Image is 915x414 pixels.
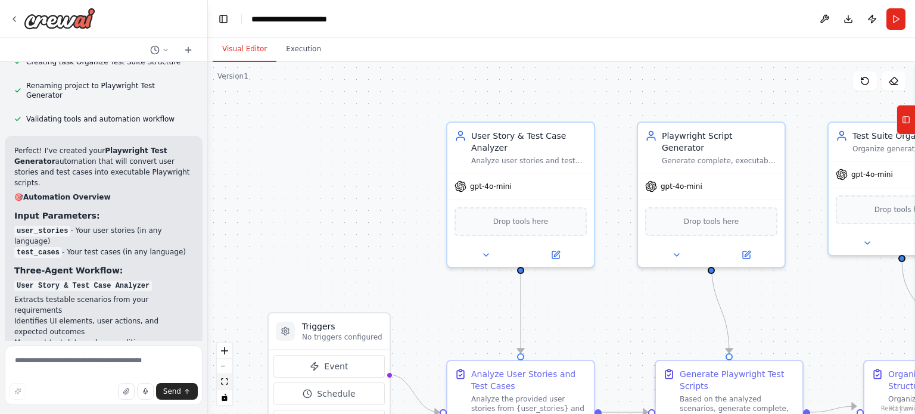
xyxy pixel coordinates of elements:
div: Playwright Script Generator [662,130,777,154]
p: No triggers configured [302,332,382,342]
g: Edge from 996e0040-5ef7-4332-9222-01c06c0a6f47 to 729d2020-01ff-4148-99c3-dc3fdd8cd8e8 [515,273,527,353]
span: Renaming project to Playwright Test Generator [26,81,193,100]
li: Maps out test data and preconditions [14,337,193,348]
li: Identifies UI elements, user actions, and expected outcomes [14,316,193,337]
button: Click to speak your automation idea [137,383,154,400]
code: test_cases [14,247,62,258]
span: Creating task Organize Test Suite Structure [26,57,180,67]
button: Open in side panel [522,248,589,262]
div: Generate Playwright Test Scripts [680,368,795,392]
button: zoom out [217,359,232,374]
div: User Story & Test Case AnalyzerAnalyze user stories and test cases to extract testable scenarios,... [446,122,595,268]
span: Drop tools here [684,216,739,228]
div: Analyze user stories and test cases to extract testable scenarios, identify UI elements, user act... [471,156,587,166]
div: Playwright Script GeneratorGenerate complete, executable Playwright test scripts based on analyze... [637,122,786,268]
button: Visual Editor [213,37,276,62]
span: Send [163,387,181,396]
button: zoom in [217,343,232,359]
button: Open in side panel [712,248,780,262]
button: Improve this prompt [10,383,26,400]
a: React Flow attribution [881,405,913,412]
strong: Automation Overview [23,193,110,201]
h3: Triggers [302,320,382,332]
div: React Flow controls [217,343,232,405]
h2: 🎯 [14,192,193,203]
nav: breadcrumb [251,13,349,25]
g: Edge from 066e9fcf-de48-47a7-90d5-b25c1d99d41f to 2b3a7473-5c4f-472b-8554-21d4d99b6c48 [705,261,735,353]
span: gpt-4o-mini [851,170,893,179]
li: - Your test cases (in any language) [14,247,193,257]
button: toggle interactivity [217,390,232,405]
div: Analyze User Stories and Test Cases [471,368,587,392]
button: Execution [276,37,331,62]
code: User Story & Test Case Analyzer [14,281,152,291]
p: Perfect! I've created your automation that will convert user stories and test cases into executab... [14,145,193,188]
div: Version 1 [217,71,248,81]
strong: Three-Agent Workflow: [14,266,123,275]
button: Send [156,383,198,400]
strong: Playwright Test Generator [14,147,167,166]
button: Start a new chat [179,43,198,57]
li: - Your user stories (in any language) [14,225,193,247]
li: Extracts testable scenarios from your requirements [14,294,193,316]
button: Hide left sidebar [215,11,232,27]
strong: Input Parameters: [14,211,100,220]
code: user_stories [14,226,70,236]
button: Upload files [118,383,135,400]
span: Validating tools and automation workflow [26,114,175,124]
span: gpt-4o-mini [661,182,702,191]
span: Schedule [317,388,355,400]
div: User Story & Test Case Analyzer [471,130,587,154]
span: Event [324,360,348,372]
img: Logo [24,8,95,29]
button: Switch to previous chat [145,43,174,57]
button: Event [273,355,385,378]
span: Drop tools here [493,216,549,228]
div: Generate complete, executable Playwright test scripts based on analyzed test scenarios, including... [662,156,777,166]
button: Schedule [273,382,385,405]
button: fit view [217,374,232,390]
span: gpt-4o-mini [470,182,512,191]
